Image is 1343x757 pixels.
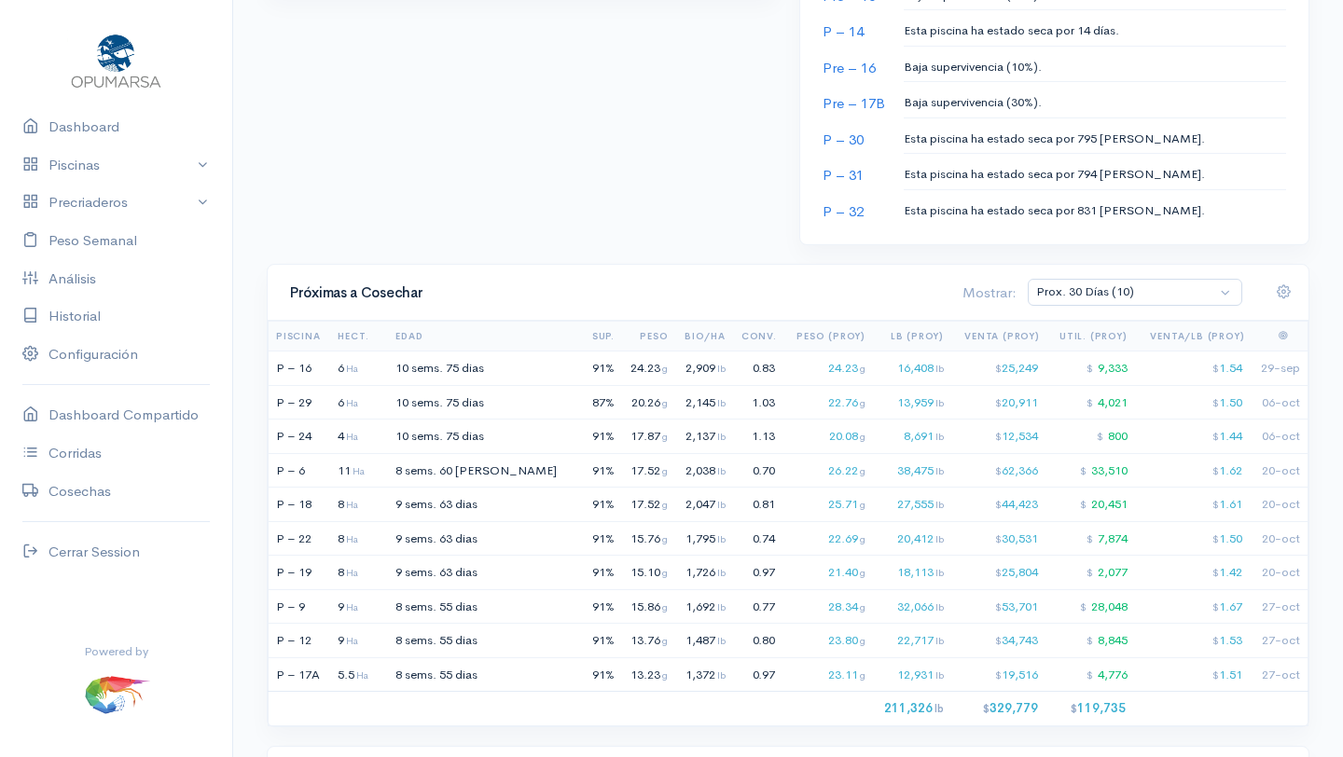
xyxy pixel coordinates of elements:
[588,393,616,412] div: 87%
[860,396,865,409] span: g
[954,598,1040,616] div: 53,701
[904,58,1286,76] p: Baja supervivencia (10%).
[1138,359,1245,378] div: 1.54
[1098,530,1128,546] span: 7,874
[662,362,668,375] span: g
[83,660,150,727] img: ...
[678,461,726,480] div: 2,038
[1261,360,1300,376] span: 29-sep
[787,427,865,446] div: 20.08
[935,566,944,579] span: lb
[439,599,478,614] span: 55 dias
[1138,666,1245,684] div: 1.51
[346,430,358,443] span: Ha
[395,428,443,444] span: 10 sems.
[588,598,616,616] div: 91%
[395,394,443,410] span: 10 sems.
[1087,566,1093,579] span: $
[346,532,358,545] span: Ha
[395,667,436,682] span: 8 sems.
[904,165,1286,184] p: Esta piscina ha estado seca por 794 [PERSON_NAME].
[1262,462,1300,478] span: 20-oct
[935,634,944,647] span: lb
[876,359,944,378] div: 16,408
[356,668,368,681] span: Ha
[588,530,616,548] div: 91%
[269,521,336,556] td: P – 22
[796,330,865,342] span: Peso (Proy)
[290,285,940,301] h4: Próximas a Cosechar
[876,631,944,650] div: 22,717
[935,464,944,477] span: lb
[954,563,1040,582] div: 25,804
[787,530,865,548] div: 22.69
[338,495,373,514] div: 8
[1069,700,1128,716] span: 119,735
[446,360,484,376] span: 75 dias
[876,530,944,548] div: 20,412
[876,427,944,446] div: 8,691
[1108,428,1128,444] span: 800
[951,282,1017,304] div: Mostrar:
[1138,598,1245,616] div: 1.67
[954,666,1040,684] div: 19,516
[787,666,865,684] div: 23.11
[935,702,944,715] span: lb
[823,59,876,76] a: Pre – 16
[662,634,668,647] span: g
[353,464,365,477] span: Ha
[346,566,358,579] span: Ha
[717,430,726,443] span: lb
[787,563,865,582] div: 21.40
[446,394,484,410] span: 75 dias
[736,495,777,514] div: 0.81
[935,362,944,375] span: lb
[1087,362,1093,375] span: $
[1138,495,1245,514] div: 1.61
[625,495,668,514] div: 17.52
[395,462,436,478] span: 8 sems.
[625,359,668,378] div: 24.23
[1212,396,1219,409] span: $
[338,563,373,582] div: 8
[685,330,726,342] span: Bio/Ha
[588,359,616,378] div: 91%
[876,461,944,480] div: 38,475
[1087,668,1093,681] span: $
[1212,668,1219,681] span: $
[995,430,1002,443] span: $
[1098,667,1128,682] span: 4,776
[1262,564,1300,580] span: 20-oct
[823,202,864,220] a: P – 32
[904,201,1286,220] p: Esta piscina ha estado seca por 831 [PERSON_NAME].
[787,359,865,378] div: 24.23
[904,21,1286,40] p: Esta piscina ha estado seca por 14 días.
[592,330,615,342] span: Sup.
[1262,667,1300,682] span: 27-oct
[625,598,668,616] div: 15.86
[1071,702,1077,715] span: $
[338,330,368,342] span: Hect.
[995,498,1002,511] span: $
[717,396,726,409] span: lb
[995,362,1002,375] span: $
[269,351,336,386] td: P – 16
[823,131,864,148] a: P – 30
[823,22,864,40] a: P – 14
[1138,461,1245,480] div: 1.62
[588,495,616,514] div: 91%
[678,631,726,650] div: 1,487
[1080,600,1087,613] span: $
[439,530,478,546] span: 63 dias
[1138,631,1245,650] div: 1.53
[860,498,865,511] span: g
[678,427,726,446] div: 2,137
[678,530,726,548] div: 1,795
[954,393,1040,412] div: 20,911
[995,668,1002,681] span: $
[338,427,373,446] div: 4
[269,453,336,488] td: P – 6
[1080,464,1087,477] span: $
[338,530,373,548] div: 8
[717,532,726,545] span: lb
